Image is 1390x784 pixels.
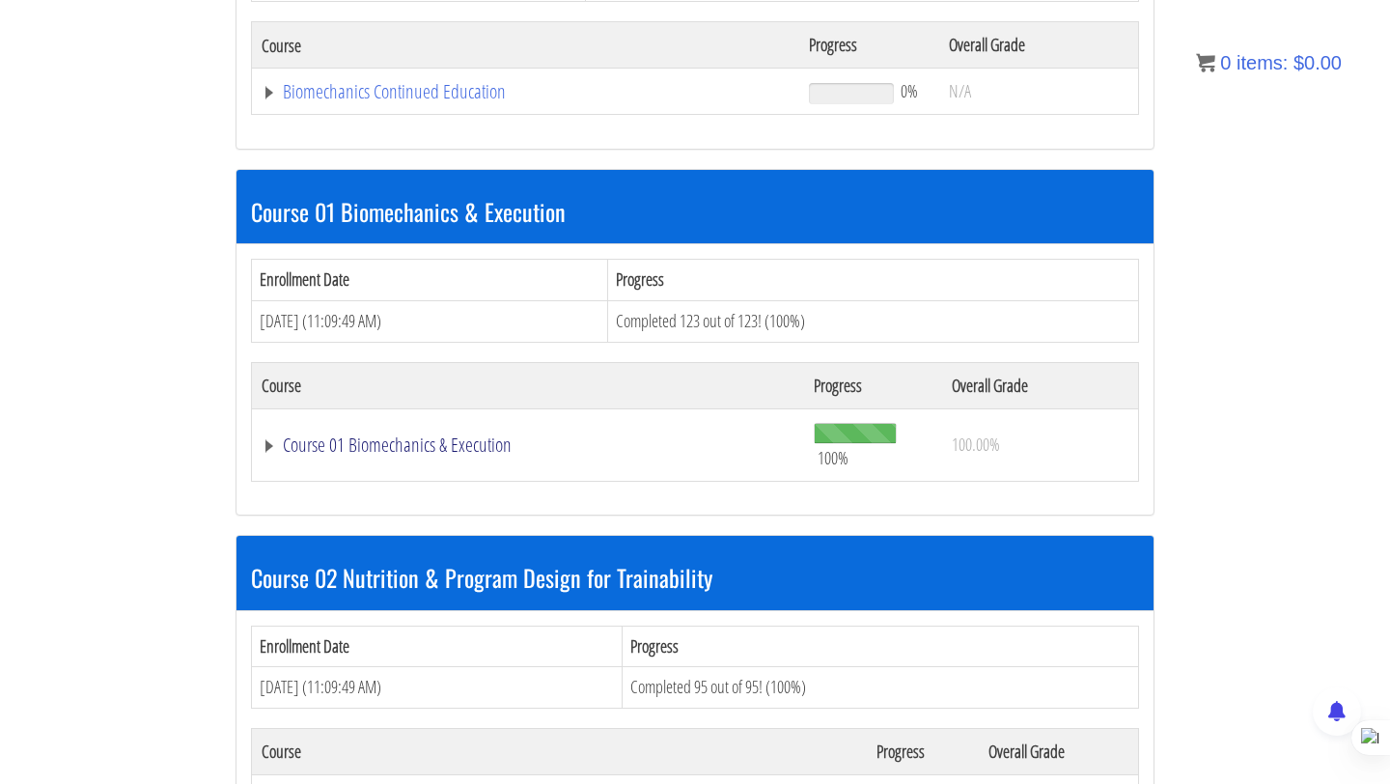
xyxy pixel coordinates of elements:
span: $ [1293,52,1304,73]
td: 100.00% [942,408,1139,481]
bdi: 0.00 [1293,52,1342,73]
a: 0 items: $0.00 [1196,52,1342,73]
th: Progress [804,362,942,408]
th: Overall Grade [979,728,1138,774]
th: Progress [867,728,979,774]
td: Completed 123 out of 123! (100%) [608,300,1139,342]
span: 100% [818,447,848,468]
th: Enrollment Date [252,626,623,667]
th: Course [252,728,867,774]
th: Course [252,362,804,408]
h3: Course 01 Biomechanics & Execution [251,199,1139,224]
span: items: [1237,52,1288,73]
td: N/A [939,69,1138,115]
th: Overall Grade [939,22,1138,69]
th: Course [252,22,799,69]
th: Progress [799,22,939,69]
td: [DATE] (11:09:49 AM) [252,300,608,342]
th: Progress [623,626,1139,667]
th: Enrollment Date [252,260,608,301]
span: 0 [1220,52,1231,73]
a: Biomechanics Continued Education [262,82,790,101]
h3: Course 02 Nutrition & Program Design for Trainability [251,565,1139,590]
a: Course 01 Biomechanics & Execution [262,435,794,455]
td: Completed 95 out of 95! (100%) [623,667,1139,709]
img: icon11.png [1196,53,1215,72]
span: 0% [901,80,918,101]
td: [DATE] (11:09:49 AM) [252,667,623,709]
th: Overall Grade [942,362,1139,408]
th: Progress [608,260,1139,301]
